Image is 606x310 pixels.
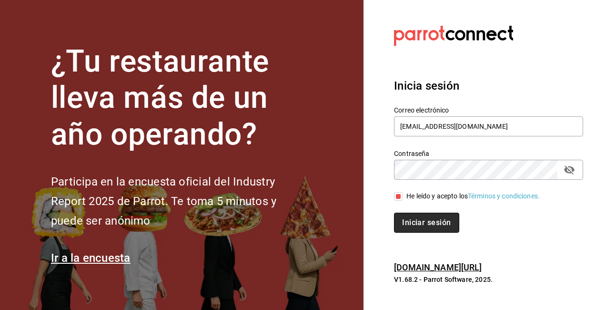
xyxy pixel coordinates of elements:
[394,262,482,272] a: [DOMAIN_NAME][URL]
[406,191,540,201] div: He leído y acepto los
[561,162,577,178] button: passwordField
[394,213,459,233] button: Iniciar sesión
[394,77,583,94] h3: Inicia sesión
[468,192,540,200] a: Términos y condiciones.
[394,116,583,136] input: Ingresa tu correo electrónico
[394,106,583,113] label: Correo electrónico
[394,275,583,284] p: V1.68.2 - Parrot Software, 2025.
[51,172,308,230] h2: Participa en la encuesta oficial del Industry Report 2025 de Parrot. Te toma 5 minutos y puede se...
[51,43,308,153] h1: ¿Tu restaurante lleva más de un año operando?
[51,251,131,265] a: Ir a la encuesta
[394,150,583,156] label: Contraseña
